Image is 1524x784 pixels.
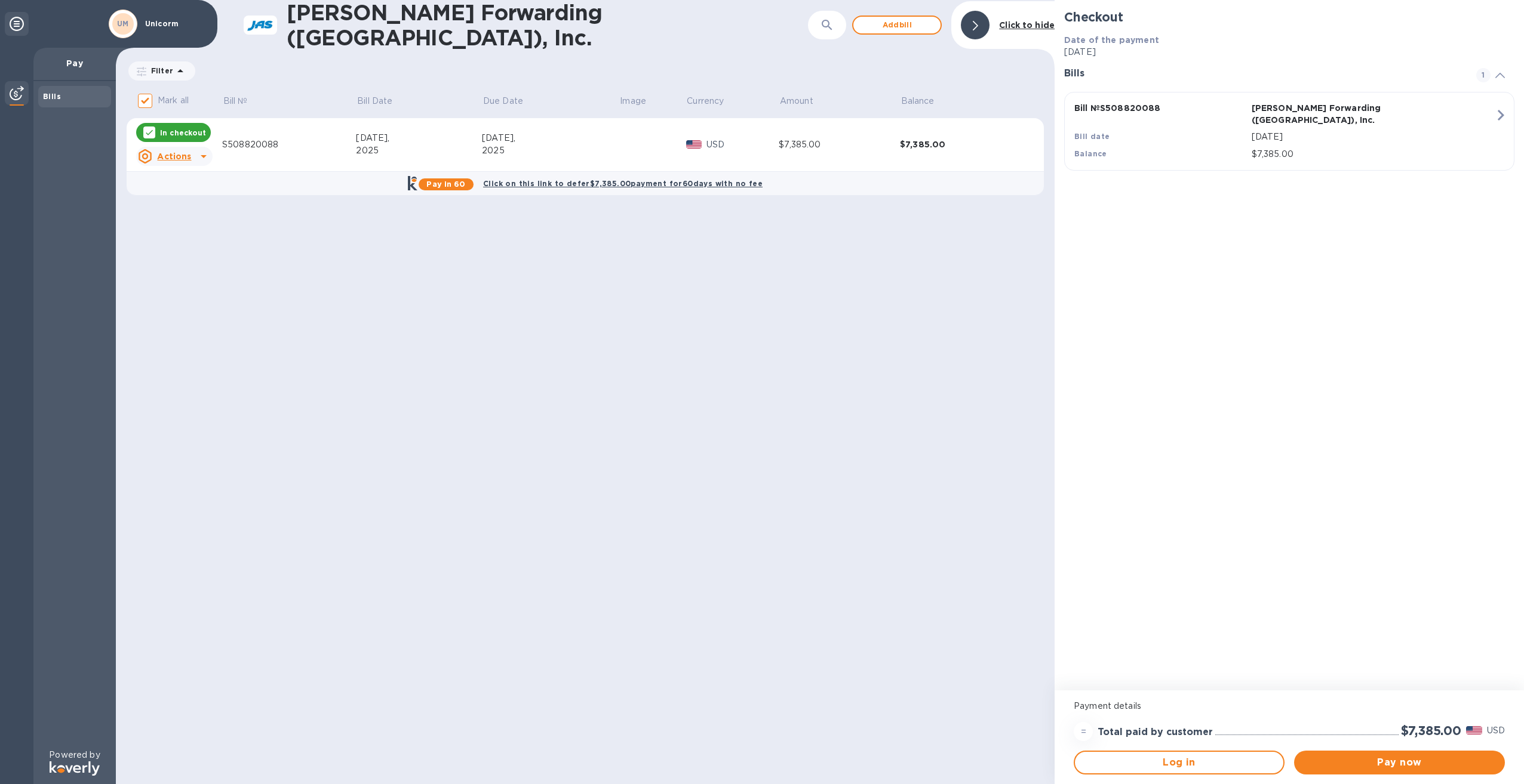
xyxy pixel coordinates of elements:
b: UM [117,19,129,28]
div: [DATE], [482,132,619,144]
img: USD [686,140,702,149]
div: S508820088 [222,138,356,151]
p: $7,385.00 [1252,148,1495,160]
span: 1 [1476,68,1491,82]
button: Pay now [1294,751,1505,774]
p: Bill № S508820088 [1074,102,1247,114]
b: Click on this link to defer $7,385.00 payment for 60 days with no fee [483,179,763,188]
h3: Total paid by customer [1098,727,1213,738]
p: Filter [146,66,173,76]
u: Actions [157,152,191,161]
span: Bill № [223,95,263,107]
b: Bill date [1074,132,1110,141]
p: Currency [687,95,724,107]
div: $7,385.00 [779,138,900,151]
span: Due Date [483,95,539,107]
img: USD [1466,726,1482,734]
h2: Checkout [1064,10,1514,24]
p: In checkout [160,128,206,138]
span: Amount [780,95,829,107]
div: $7,385.00 [900,138,1021,150]
p: Bill Date [357,95,392,107]
p: Bill № [223,95,248,107]
p: Image [620,95,646,107]
h2: $7,385.00 [1401,723,1461,738]
p: Balance [901,95,935,107]
p: Powered by [49,749,100,761]
b: Bills [43,92,61,101]
p: [PERSON_NAME] Forwarding ([GEOGRAPHIC_DATA]), Inc. [1252,102,1424,126]
p: Mark all [158,94,189,107]
button: Bill №S508820088[PERSON_NAME] Forwarding ([GEOGRAPHIC_DATA]), Inc.Bill date[DATE]Balance$7,385.00 [1064,92,1514,171]
p: Unicorm [145,20,205,28]
h3: Bills [1064,68,1462,79]
div: = [1074,722,1093,741]
span: Pay now [1304,755,1495,770]
p: USD [706,138,779,151]
p: [DATE] [1064,46,1514,58]
span: Log in [1084,755,1274,770]
b: Pay in 60 [426,180,465,189]
p: Pay [43,57,106,69]
span: Bill Date [357,95,408,107]
p: Due Date [483,95,523,107]
b: Date of the payment [1064,35,1159,45]
button: Addbill [852,16,942,35]
div: [DATE], [356,132,482,144]
button: Log in [1074,751,1285,774]
div: 2025 [356,144,482,157]
p: [DATE] [1252,131,1495,143]
p: USD [1487,724,1505,737]
p: Amount [780,95,813,107]
b: Click to hide [999,20,1055,30]
span: Balance [901,95,950,107]
div: 2025 [482,144,619,157]
img: Logo [50,761,100,776]
span: Add bill [863,18,931,32]
p: Payment details [1074,700,1505,712]
b: Balance [1074,149,1107,158]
